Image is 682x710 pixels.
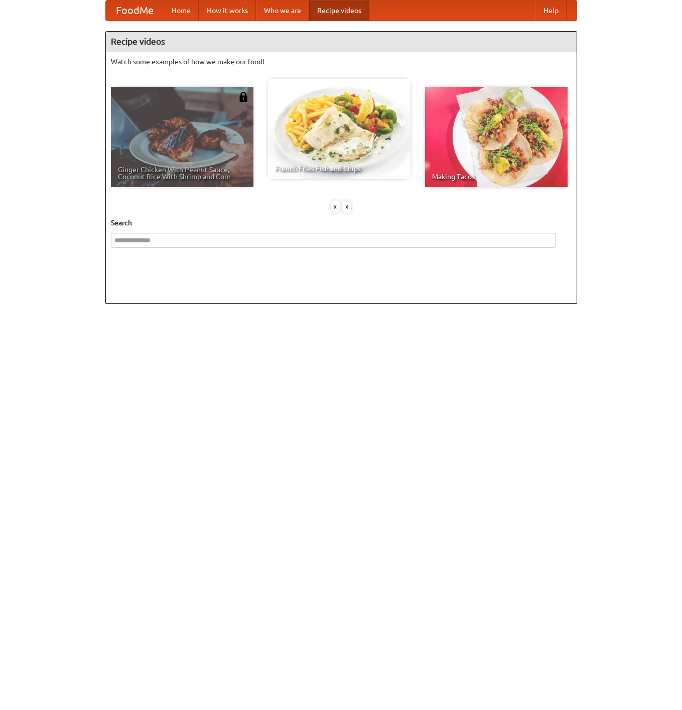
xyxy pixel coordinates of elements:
[164,1,199,21] a: Home
[199,1,256,21] a: How it works
[275,165,403,172] span: French Fries Fish and Chips
[106,32,577,52] h4: Recipe videos
[535,1,567,21] a: Help
[425,87,568,187] a: Making Tacos
[106,1,164,21] a: FoodMe
[256,1,309,21] a: Who we are
[238,92,248,102] img: 483408.png
[111,57,572,67] p: Watch some examples of how we make our food!
[342,200,351,213] div: »
[111,218,572,228] h5: Search
[309,1,369,21] a: Recipe videos
[268,79,411,179] a: French Fries Fish and Chips
[432,173,561,180] span: Making Tacos
[331,200,340,213] div: «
